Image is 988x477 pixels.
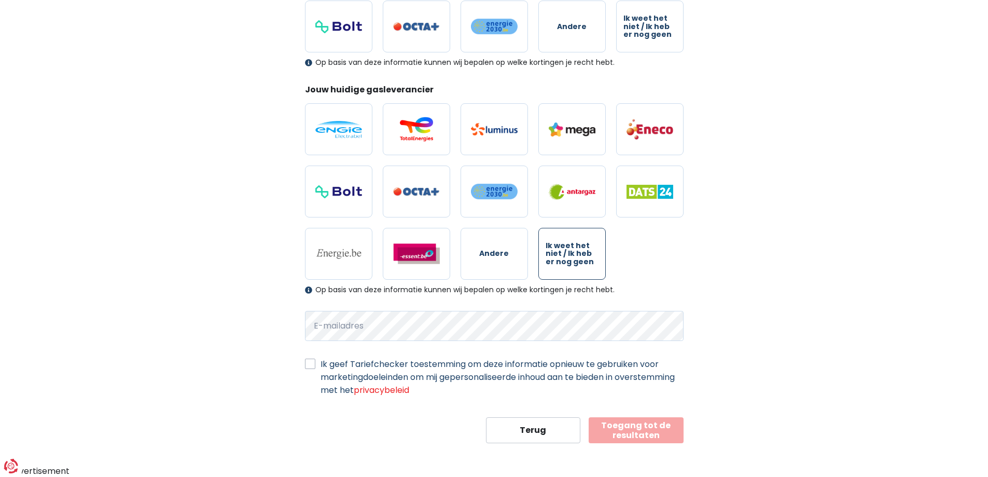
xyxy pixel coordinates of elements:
[305,58,684,67] div: Op basis van deze informatie kunnen wij bepalen op welke kortingen je recht hebt.
[315,248,362,260] img: Energie.be
[321,358,684,397] label: Ik geef Tariefchecker toestemming om deze informatie opnieuw te gebruiken voor marketingdoeleinde...
[546,242,599,266] span: Ik weet het niet / Ik heb er nog geen
[393,243,440,264] img: Essent
[354,384,409,396] a: privacybeleid
[486,417,581,443] button: Terug
[627,118,673,140] img: Eneco
[393,117,440,142] img: Total Energies / Lampiris
[557,23,587,31] span: Andere
[549,122,595,137] img: Mega
[393,22,440,31] img: Octa+
[315,20,362,33] img: Bolt
[549,184,595,200] img: Antargaz
[471,123,518,135] img: Luminus
[315,185,362,198] img: Bolt
[393,187,440,196] img: Octa+
[305,84,684,100] legend: Jouw huidige gasleverancier
[627,185,673,199] img: Dats 24
[305,285,684,294] div: Op basis van deze informatie kunnen wij bepalen op welke kortingen je recht hebt.
[479,250,509,257] span: Andere
[471,183,518,200] img: Energie2030
[471,18,518,35] img: Energie2030
[589,417,684,443] button: Toegang tot de resultaten
[315,121,362,138] img: Engie / Electrabel
[623,15,676,38] span: Ik weet het niet / Ik heb er nog geen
